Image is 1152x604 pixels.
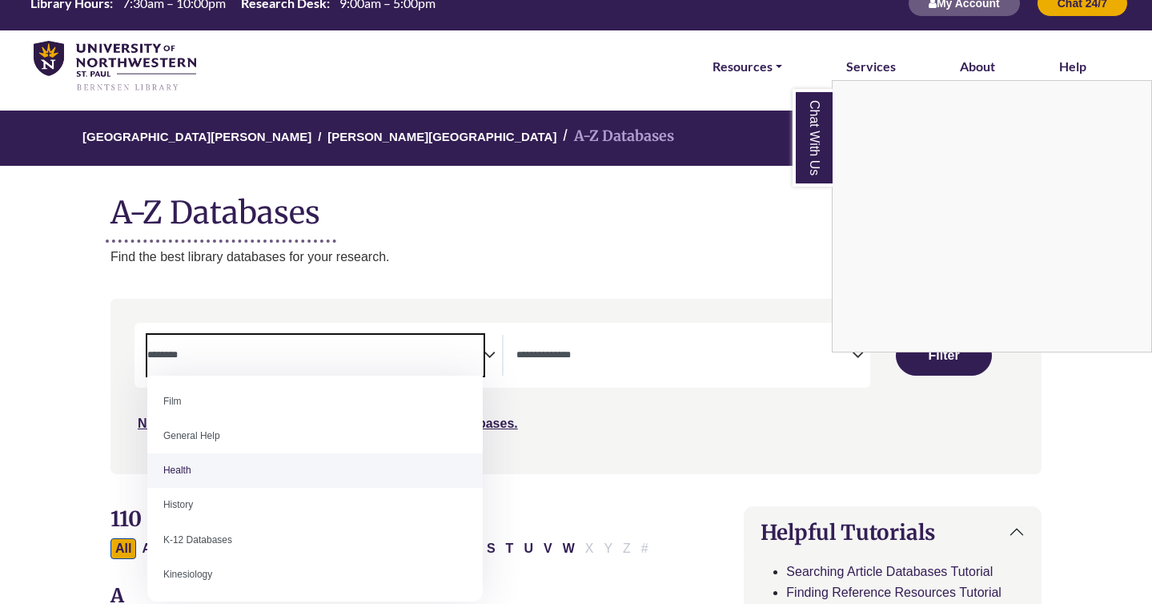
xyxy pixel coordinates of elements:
[147,523,483,558] li: K-12 Databases
[147,419,483,453] li: General Help
[793,89,833,187] a: Chat With Us
[147,488,483,522] li: History
[147,558,483,592] li: Kinesiology
[832,80,1152,352] div: Chat With Us
[147,453,483,488] li: Health
[147,385,483,419] li: Film
[833,81,1151,352] iframe: Chat Widget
